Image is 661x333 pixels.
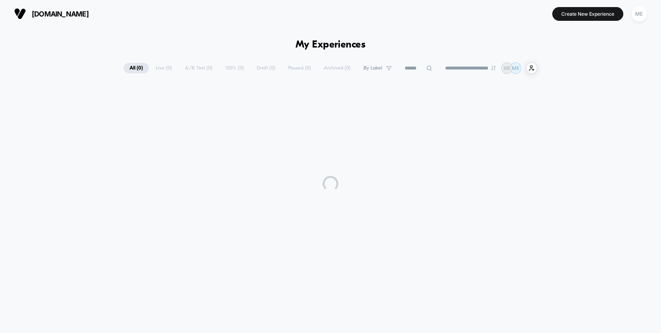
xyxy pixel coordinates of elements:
[124,63,149,73] span: All ( 0 )
[629,6,649,22] button: ME
[491,66,496,70] img: end
[32,10,89,18] span: [DOMAIN_NAME]
[552,7,623,21] button: Create New Experience
[363,65,382,71] span: By Label
[632,6,647,22] div: ME
[296,39,366,51] h1: My Experiences
[504,65,511,71] p: ME
[14,8,26,20] img: Visually logo
[512,65,519,71] p: ME
[12,7,91,20] button: [DOMAIN_NAME]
